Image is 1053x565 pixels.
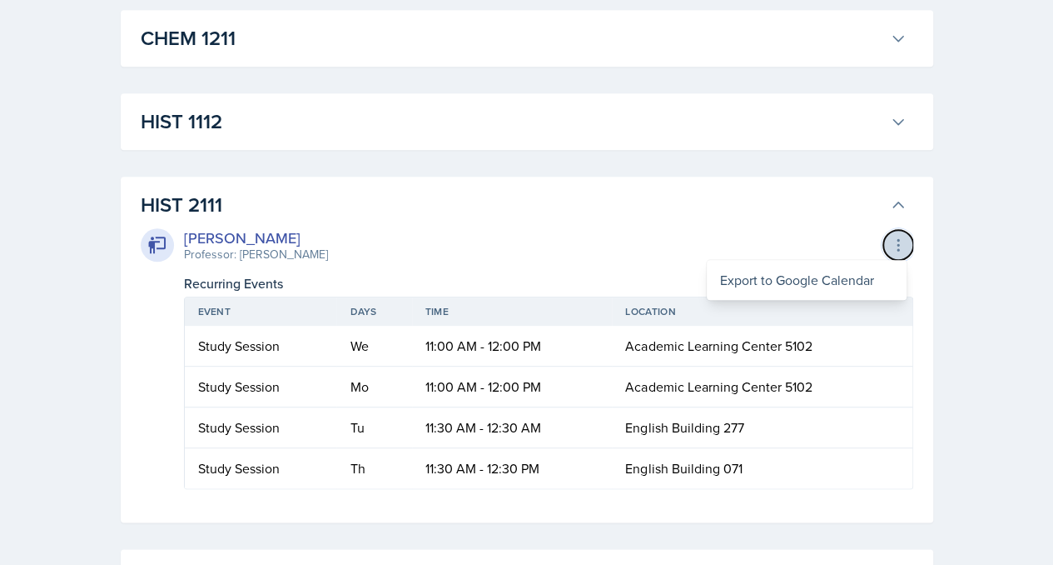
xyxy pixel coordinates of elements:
td: Mo [336,367,411,407]
td: We [336,326,411,367]
span: English Building 277 [625,418,743,437]
td: 11:30 AM - 12:30 AM [412,407,613,448]
div: Recurring Events [184,273,913,293]
button: CHEM 1211 [137,20,910,57]
h3: CHEM 1211 [141,23,883,53]
td: 11:30 AM - 12:30 PM [412,448,613,488]
span: Academic Learning Center 5102 [625,377,812,396]
button: HIST 1112 [137,103,910,140]
div: Study Session [198,417,324,437]
th: Location [612,297,911,326]
div: Professor: [PERSON_NAME] [184,246,328,263]
span: Academic Learning Center 5102 [625,337,812,355]
div: [PERSON_NAME] [184,227,328,249]
td: Th [336,448,411,488]
div: Study Session [198,377,324,397]
span: English Building 071 [625,459,742,477]
button: HIST 2111 [137,187,910,223]
div: Study Session [198,458,324,478]
td: 11:00 AM - 12:00 PM [412,367,613,407]
h3: HIST 2111 [141,190,883,220]
h3: HIST 1112 [141,107,883,137]
div: Study Session [198,336,324,356]
div: Export to Google Calendar [707,263,906,297]
th: Event [185,297,337,326]
th: Days [336,297,411,326]
td: 11:00 AM - 12:00 PM [412,326,613,367]
th: Time [412,297,613,326]
td: Tu [336,407,411,448]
